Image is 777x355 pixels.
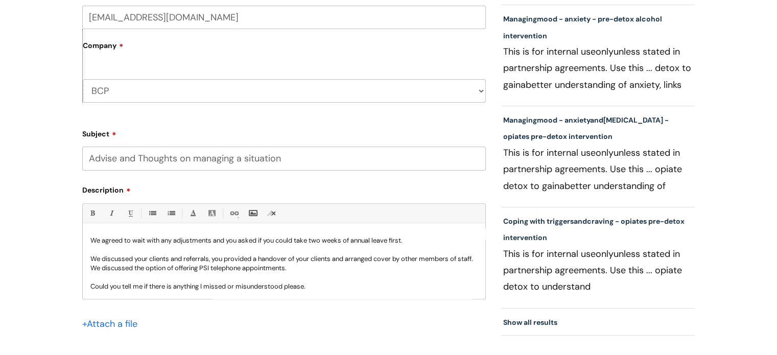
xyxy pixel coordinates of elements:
[265,207,278,220] a: Remove formatting (Ctrl-\)
[82,182,486,195] label: Description
[503,43,693,92] p: This is for internal use unless stated in partnership agreements. Use this ... detox to gain bett...
[503,14,662,40] a: Managingmood - anxiety - pre-detox alcohol intervention
[574,217,587,226] span: and
[83,38,486,61] label: Company
[205,207,218,220] a: Back Color
[82,6,486,29] input: Email
[503,145,693,194] p: This is for internal use unless stated in partnership agreements. Use this ... opiate detox to ga...
[596,45,614,58] span: only
[82,316,144,332] div: Attach a file
[86,207,99,220] a: Bold (Ctrl-B)
[503,115,537,125] span: Managing
[596,147,614,159] span: only
[90,282,478,291] p: Could you tell me if there is anything I missed or misunderstood please.
[503,217,685,242] a: Coping with triggersandcraving - opiates pre-detox intervention
[559,180,564,192] span: a
[596,248,614,260] span: only
[503,246,693,295] p: This is for internal use unless stated in partnership agreements. Use this ... opiate detox to un...
[90,236,478,245] p: We agreed to wait with any adjustments and you asked if you could take two weeks of annual leave ...
[105,207,117,220] a: Italic (Ctrl-I)
[521,79,526,91] span: a
[246,207,259,220] a: Insert Image...
[146,207,158,220] a: • Unordered List (Ctrl-Shift-7)
[124,207,136,220] a: Underline(Ctrl-U)
[503,318,557,327] a: Show all results
[590,115,603,125] span: and
[186,207,199,220] a: Font Color
[227,207,240,220] a: Link
[164,207,177,220] a: 1. Ordered List (Ctrl-Shift-8)
[82,126,486,138] label: Subject
[503,115,669,141] a: Managingmood - anxietyand[MEDICAL_DATA] - opiates pre-detox intervention
[503,14,537,23] span: Managing
[90,254,478,273] p: We discussed your clients and referrals, you provided a handover of your clients and arranged cov...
